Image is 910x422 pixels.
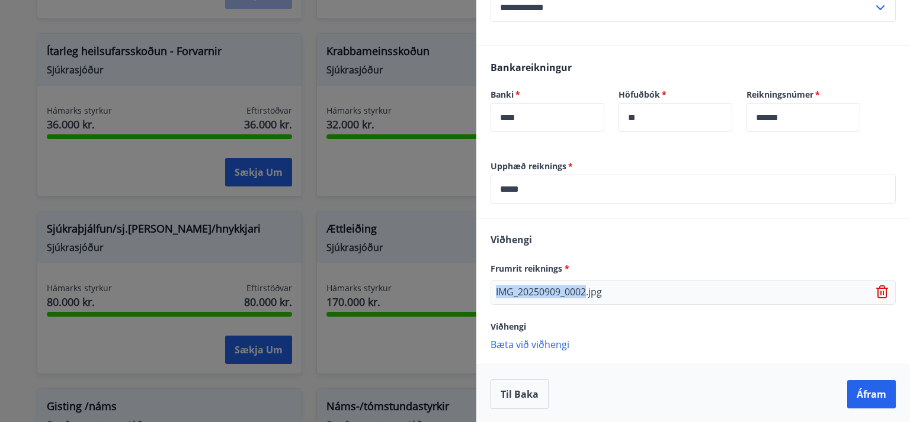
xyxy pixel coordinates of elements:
[496,285,602,299] p: IMG_20250909_0002.jpg
[491,263,569,274] span: Frumrit reiknings
[491,160,896,172] label: Upphæð reiknings
[746,89,860,101] label: Reikningsnúmer
[491,175,896,204] div: Upphæð reiknings
[491,89,604,101] label: Banki
[491,61,572,74] span: Bankareikningur
[491,338,896,350] p: Bæta við viðhengi
[491,379,549,409] button: Til baka
[491,233,532,246] span: Viðhengi
[619,89,732,101] label: Höfuðbók
[491,321,526,332] span: Viðhengi
[847,380,896,408] button: Áfram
